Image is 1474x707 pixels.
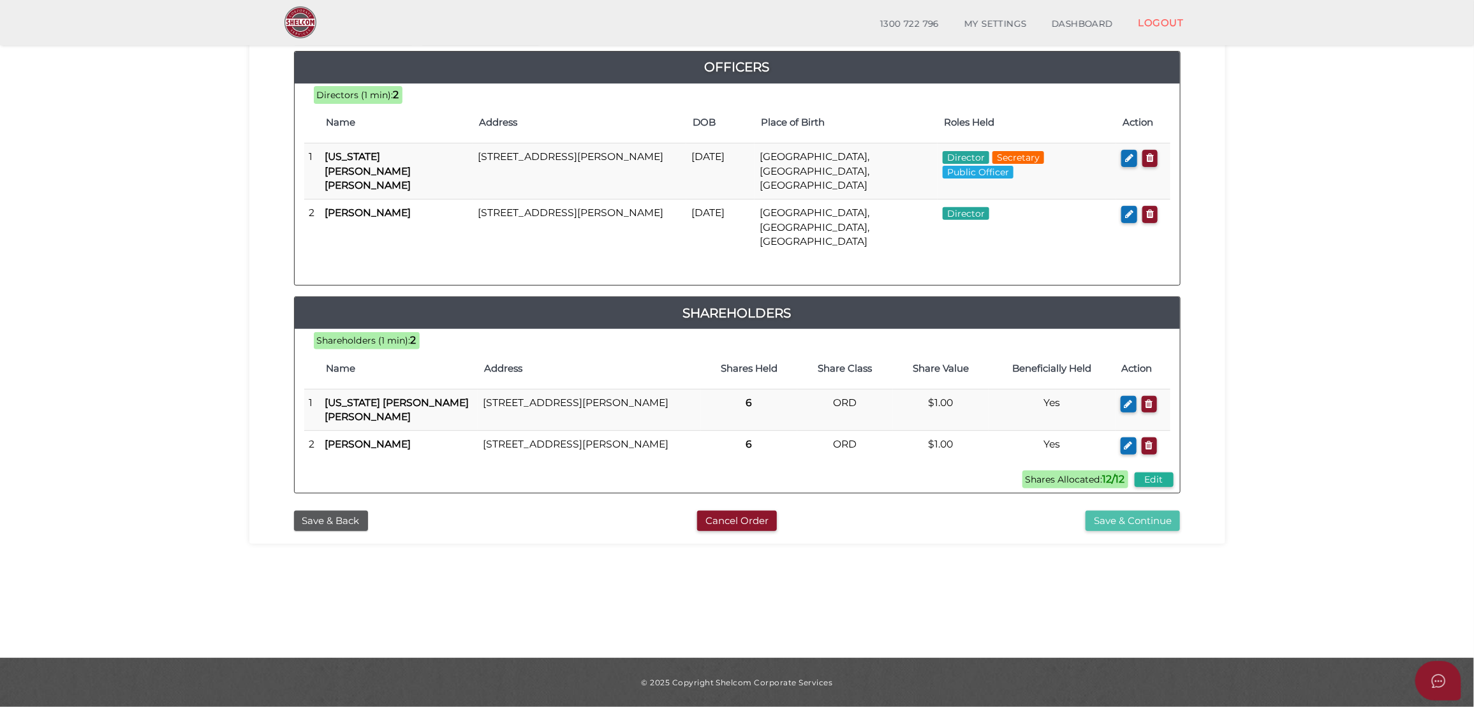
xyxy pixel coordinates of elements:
h4: Address [479,117,680,128]
a: MY SETTINGS [952,11,1040,37]
h4: Name [327,117,467,128]
span: Director [943,151,989,164]
a: LOGOUT [1126,10,1197,36]
div: © 2025 Copyright Shelcom Corporate Services [259,677,1216,688]
td: 2 [304,200,320,255]
td: [STREET_ADDRESS][PERSON_NAME] [478,431,700,461]
td: [STREET_ADDRESS][PERSON_NAME] [473,143,686,200]
td: ORD [797,431,893,461]
a: DASHBOARD [1039,11,1126,37]
b: [US_STATE] [PERSON_NAME] [PERSON_NAME] [325,150,411,191]
a: Shareholders [295,303,1180,323]
span: Director [943,207,989,220]
b: [PERSON_NAME] [325,438,411,450]
b: 6 [746,438,752,450]
button: Cancel Order [697,511,777,532]
b: [PERSON_NAME] [325,207,411,219]
h4: Address [484,363,694,374]
td: Yes [989,431,1116,461]
a: 1300 722 796 [867,11,952,37]
h4: Place of Birth [761,117,931,128]
h4: Share Value [899,363,982,374]
td: $1.00 [893,389,989,431]
button: Open asap [1415,661,1461,701]
td: 2 [304,431,320,461]
span: Public Officer [943,166,1013,179]
b: 2 [394,89,399,101]
h4: Name [327,363,472,374]
button: Save & Back [294,511,368,532]
h4: Share Class [804,363,887,374]
h4: Roles Held [944,117,1110,128]
td: [DATE] [686,200,755,255]
td: [GEOGRAPHIC_DATA], [GEOGRAPHIC_DATA], [GEOGRAPHIC_DATA] [755,143,938,200]
b: [US_STATE] [PERSON_NAME] [PERSON_NAME] [325,397,469,423]
button: Edit [1135,472,1174,487]
b: 12/12 [1103,473,1125,485]
td: 1 [304,389,320,431]
td: [GEOGRAPHIC_DATA], [GEOGRAPHIC_DATA], [GEOGRAPHIC_DATA] [755,200,938,255]
span: Secretary [992,151,1044,164]
h4: Shares Held [707,363,791,374]
b: 2 [411,334,416,346]
h4: Action [1122,363,1164,374]
h4: Beneficially Held [995,363,1109,374]
td: $1.00 [893,431,989,461]
span: Shares Allocated: [1022,470,1128,488]
span: Directors (1 min): [317,89,394,101]
span: Shareholders (1 min): [317,335,411,346]
b: 6 [746,397,752,409]
td: [DATE] [686,143,755,200]
h4: Action [1123,117,1163,128]
td: ORD [797,389,893,431]
a: Officers [295,57,1180,77]
h4: DOB [693,117,748,128]
td: Yes [989,389,1116,431]
td: 1 [304,143,320,200]
td: [STREET_ADDRESS][PERSON_NAME] [473,200,686,255]
button: Save & Continue [1086,511,1180,532]
td: [STREET_ADDRESS][PERSON_NAME] [478,389,700,431]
